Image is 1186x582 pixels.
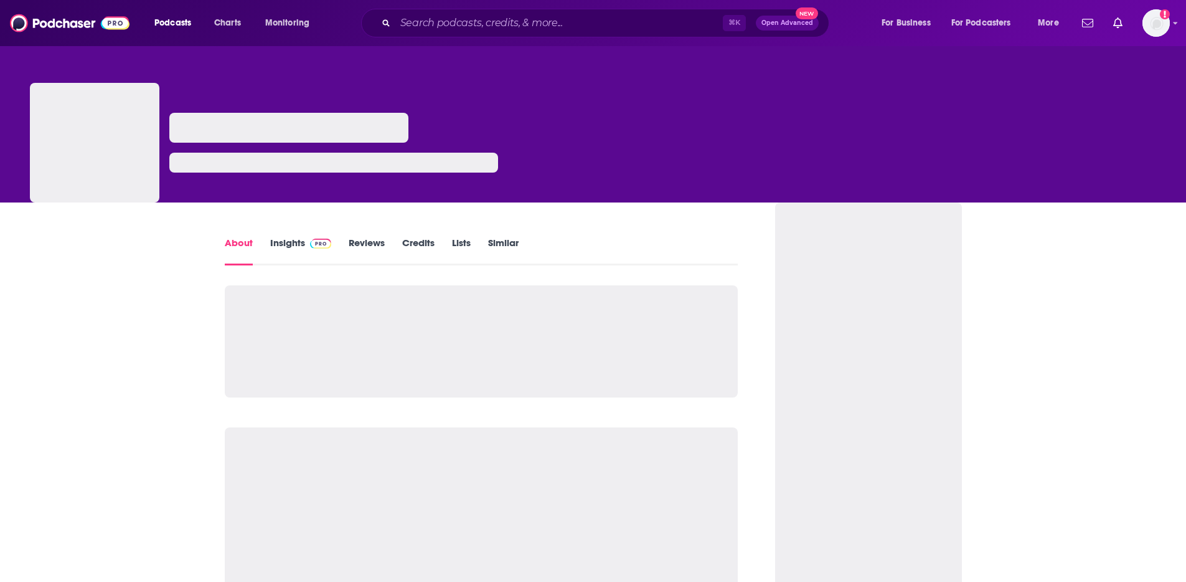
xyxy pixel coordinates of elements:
button: open menu [943,13,1029,33]
span: Monitoring [265,14,309,32]
span: Open Advanced [761,20,813,26]
a: Similar [488,237,519,265]
span: Charts [214,14,241,32]
img: Podchaser Pro [310,239,332,249]
span: ⌘ K [723,15,746,31]
a: About [225,237,253,265]
button: open menu [873,13,946,33]
a: Show notifications dropdown [1077,12,1098,34]
span: Logged in as heidiv [1142,9,1170,37]
button: Open AdvancedNew [756,16,819,31]
button: Show profile menu [1142,9,1170,37]
img: User Profile [1142,9,1170,37]
a: InsightsPodchaser Pro [270,237,332,265]
span: New [796,7,818,19]
a: Show notifications dropdown [1108,12,1127,34]
span: For Business [882,14,931,32]
a: Charts [206,13,248,33]
a: Lists [452,237,471,265]
a: Reviews [349,237,385,265]
input: Search podcasts, credits, & more... [395,13,723,33]
button: open menu [256,13,326,33]
a: Credits [402,237,435,265]
span: More [1038,14,1059,32]
img: Podchaser - Follow, Share and Rate Podcasts [10,11,129,35]
span: For Podcasters [951,14,1011,32]
button: open menu [1029,13,1075,33]
span: Podcasts [154,14,191,32]
div: Search podcasts, credits, & more... [373,9,841,37]
svg: Add a profile image [1160,9,1170,19]
button: open menu [146,13,207,33]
